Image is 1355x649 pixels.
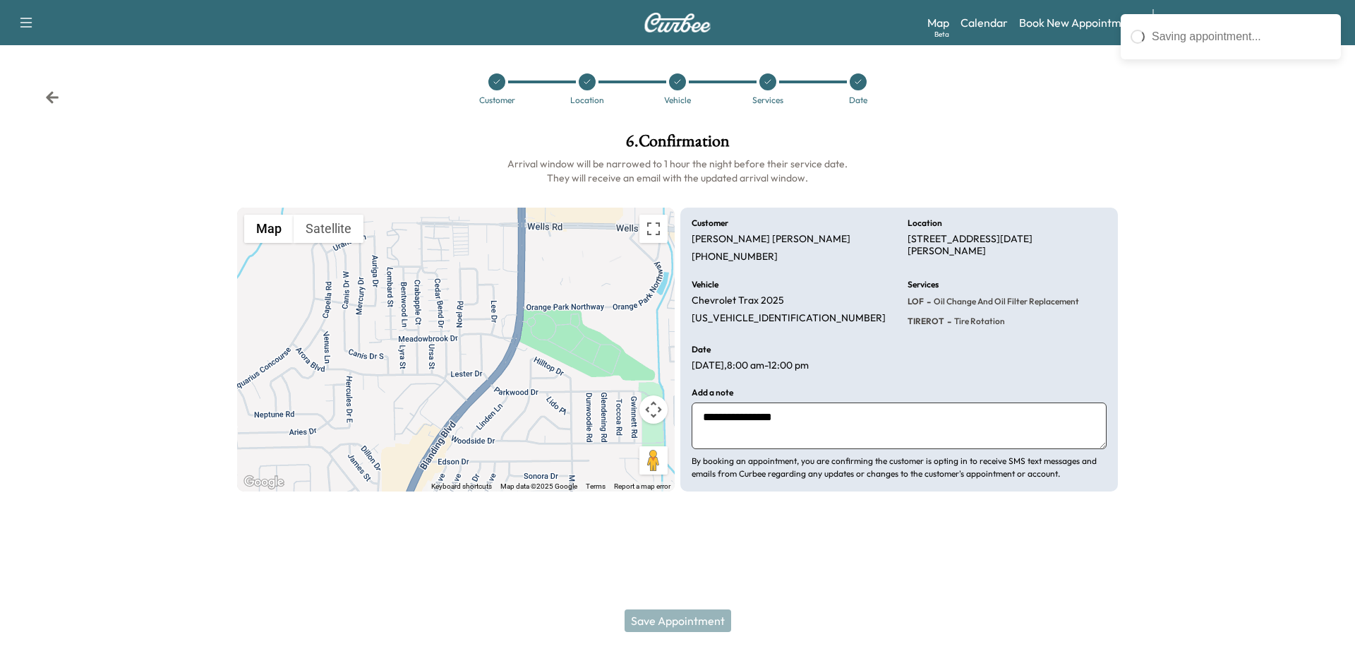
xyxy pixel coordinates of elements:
a: Open this area in Google Maps (opens a new window) [241,473,287,492]
button: Show street map [244,215,294,243]
a: MapBeta [927,14,949,31]
span: TIREROT [908,316,944,327]
p: [DATE] , 8:00 am - 12:00 pm [692,359,809,372]
div: Beta [934,29,949,40]
h6: Services [908,280,939,289]
div: Back [45,90,59,105]
p: [PERSON_NAME] [PERSON_NAME] [692,233,850,246]
button: Show satellite imagery [294,215,363,243]
div: Saving appointment... [1152,28,1331,45]
h1: 6 . Confirmation [237,133,1118,157]
span: Oil Change and Oil Filter Replacement [931,296,1079,307]
div: Location [570,96,604,105]
div: Customer [479,96,515,105]
h6: Arrival window will be narrowed to 1 hour the night before their service date. They will receive ... [237,157,1118,185]
p: Chevrolet Trax 2025 [692,294,784,307]
a: Terms (opens in new tab) [586,482,606,490]
button: Toggle fullscreen view [639,215,668,243]
h6: Customer [692,219,728,227]
h6: Location [908,219,942,227]
button: Map camera controls [639,395,668,424]
p: By booking an appointment, you are confirming the customer is opting in to receive SMS text messa... [692,455,1107,480]
div: Date [849,96,867,105]
h6: Date [692,345,711,354]
div: Services [752,96,783,105]
img: Curbee Logo [644,13,711,32]
p: [US_VEHICLE_IDENTIFICATION_NUMBER] [692,312,886,325]
span: - [924,294,931,309]
span: - [944,314,951,328]
span: Map data ©2025 Google [500,482,577,490]
button: Keyboard shortcuts [431,482,492,492]
h6: Add a note [692,388,733,397]
a: Report a map error [614,482,670,490]
button: Drag Pegman onto the map to open Street View [639,446,668,475]
img: Google [241,473,287,492]
span: Tire Rotation [951,316,1005,327]
span: LOF [908,296,924,307]
a: Book New Appointment [1019,14,1138,31]
h6: Vehicle [692,280,718,289]
p: [PHONE_NUMBER] [692,251,778,263]
div: Vehicle [664,96,691,105]
p: [STREET_ADDRESS][DATE][PERSON_NAME] [908,233,1107,258]
a: Calendar [960,14,1008,31]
